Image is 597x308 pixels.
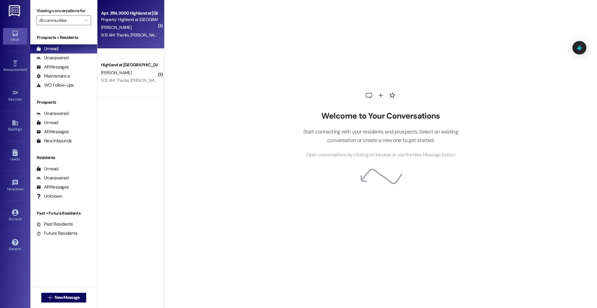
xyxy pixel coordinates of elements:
[306,151,455,159] span: Open conversations by clicking on inboxes or use the New Message button
[36,175,69,181] div: Unanswered
[101,78,162,83] div: 9:12 AM: Thanks, [PERSON_NAME]!
[84,18,88,23] i: 
[30,99,97,106] div: Prospects
[3,118,27,134] a: Buildings
[101,10,157,16] div: Apt. 3114, 3000 Highland at [GEOGRAPHIC_DATA]
[3,178,27,194] a: Templates •
[36,119,58,126] div: Unread
[30,154,97,161] div: Residents
[36,184,69,190] div: All Messages
[101,32,162,38] div: 9:12 AM: Thanks, [PERSON_NAME]!
[101,62,157,68] div: Highland at [GEOGRAPHIC_DATA]
[101,16,157,23] div: Property: Highland at [GEOGRAPHIC_DATA]
[101,25,131,30] span: [PERSON_NAME]
[36,55,69,61] div: Unanswered
[101,70,131,75] span: [PERSON_NAME]
[36,138,72,144] div: New Inbounds
[36,46,58,52] div: Unread
[36,221,73,227] div: Past Residents
[30,210,97,216] div: Past + Future Residents
[294,127,467,145] p: Start connecting with your residents and prospects. Select an existing conversation or create a n...
[3,88,27,104] a: Site Visit •
[3,147,27,164] a: Leads
[48,295,52,300] i: 
[36,82,74,88] div: WO Follow-ups
[23,186,24,190] span: •
[22,96,23,101] span: •
[36,6,91,16] label: Viewing conversations for
[36,64,69,70] div: All Messages
[9,5,21,16] img: ResiDesk Logo
[36,193,62,199] div: Unknown
[30,34,97,41] div: Prospects + Residents
[36,166,58,172] div: Unread
[3,237,27,254] a: Support
[41,293,86,303] button: New Message
[294,111,467,121] h2: Welcome to Your Conversations
[36,110,69,117] div: Unanswered
[3,28,27,44] a: Inbox
[36,230,77,237] div: Future Residents
[36,129,69,135] div: All Messages
[55,294,80,301] span: New Message
[39,16,81,25] input: All communities
[3,207,27,224] a: Account
[27,67,28,71] span: •
[36,73,70,79] div: Maintenance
